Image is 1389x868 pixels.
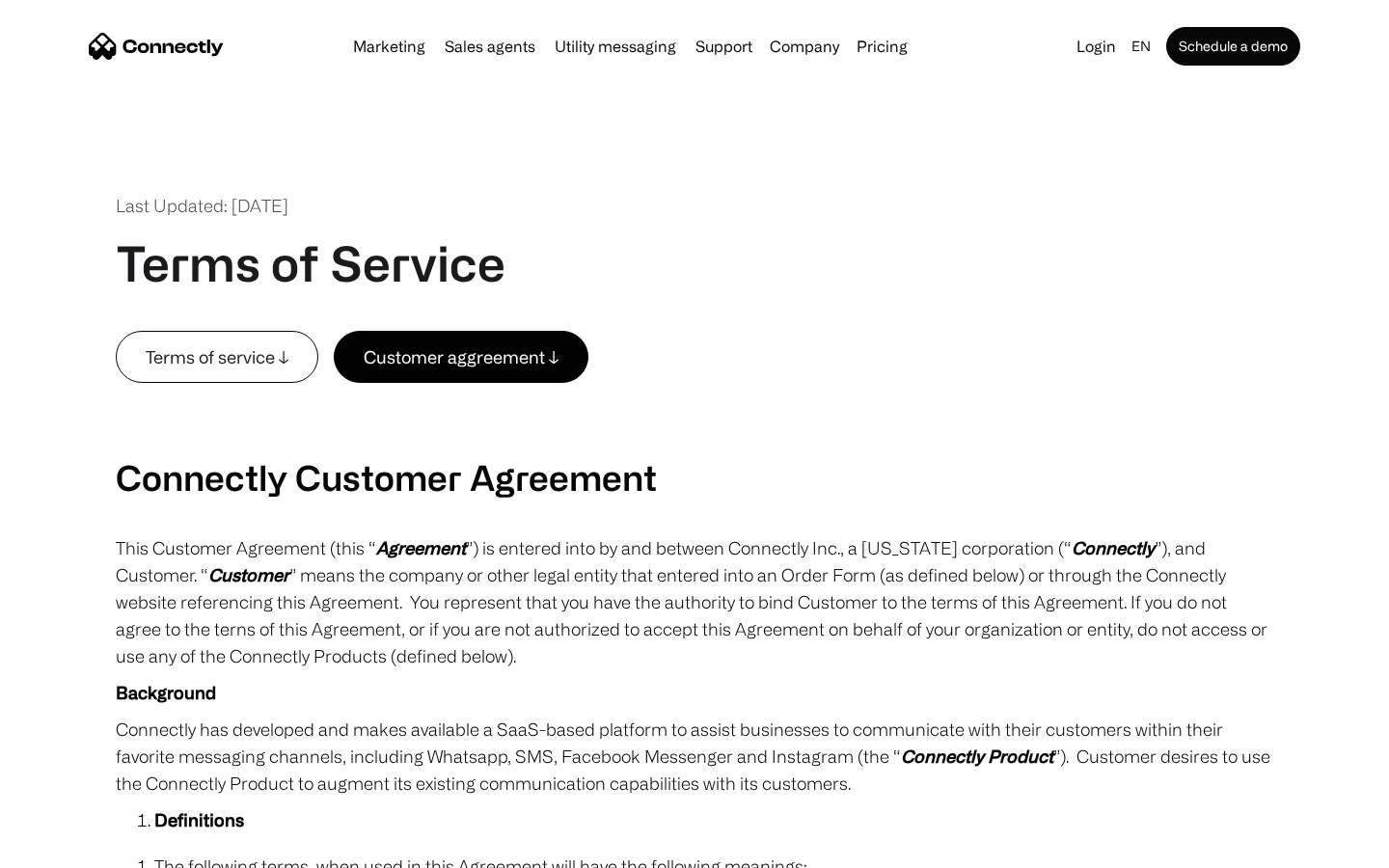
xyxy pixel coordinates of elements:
[1131,33,1151,60] div: en
[208,565,289,584] em: Customer
[437,39,543,54] a: Sales agents
[116,234,505,292] h1: Terms of Service
[1166,27,1300,66] a: Schedule a demo
[116,683,216,702] strong: Background
[849,39,915,54] a: Pricing
[39,834,116,861] ul: Language list
[901,746,1053,766] em: Connectly Product
[770,33,839,60] div: Company
[547,39,684,54] a: Utility messaging
[116,420,1273,447] p: ‍
[376,538,466,557] em: Agreement
[116,456,1273,498] h2: Connectly Customer Agreement
[116,534,1273,669] p: This Customer Agreement (this “ ”) is entered into by and between Connectly Inc., a [US_STATE] co...
[19,832,116,861] aside: Language selected: English
[116,383,1273,410] p: ‍
[116,193,288,219] div: Last Updated: [DATE]
[364,343,558,370] div: Customer aggreement ↓
[154,810,244,829] strong: Definitions
[688,39,760,54] a: Support
[116,716,1273,797] p: Connectly has developed and makes available a SaaS-based platform to assist businesses to communi...
[1069,33,1124,60] a: Login
[345,39,433,54] a: Marketing
[146,343,288,370] div: Terms of service ↓
[1072,538,1155,557] em: Connectly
